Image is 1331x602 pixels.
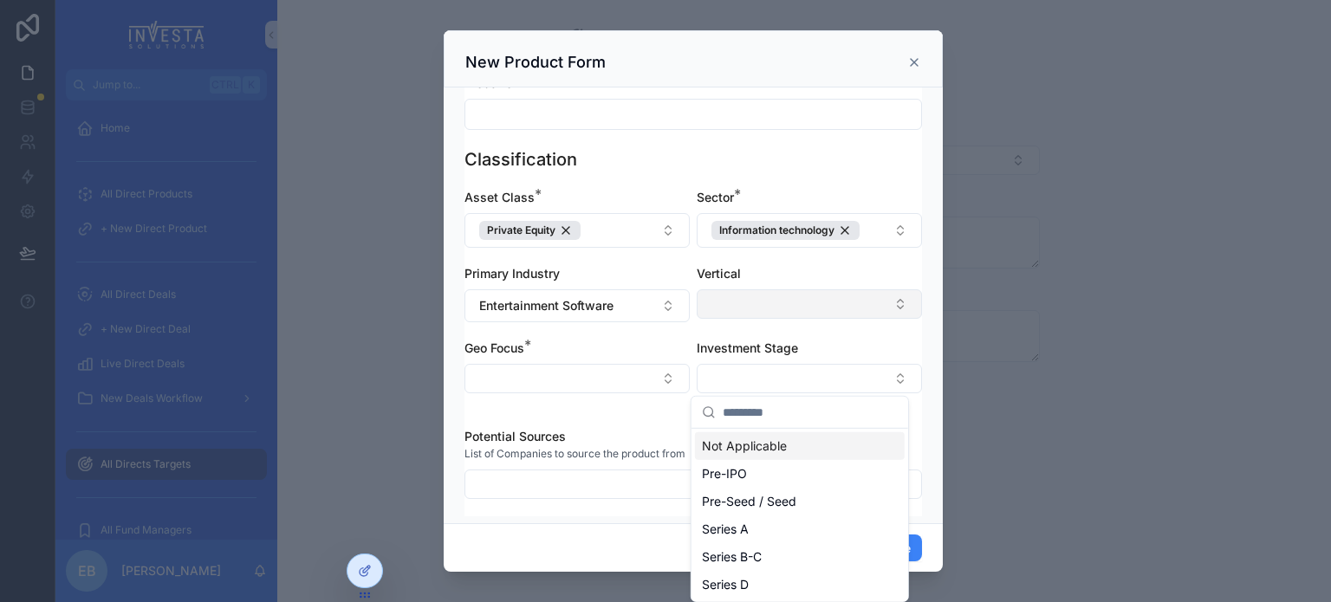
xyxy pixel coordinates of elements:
[697,289,922,319] button: Select Button
[691,429,908,602] div: Suggestions
[697,266,741,281] span: Vertical
[464,429,566,443] span: Potential Sources
[464,469,922,499] button: Select Button
[465,52,606,73] h3: New Product Form
[697,190,734,204] span: Sector
[702,576,749,593] span: Series D
[487,223,555,237] span: Private Equity
[479,221,581,240] button: Unselect 7
[702,548,762,566] span: Series B-C
[464,213,690,248] button: Select Button
[697,213,922,248] button: Select Button
[464,190,535,204] span: Asset Class
[702,493,796,510] span: Pre-Seed / Seed
[719,223,834,237] span: Information technology
[702,437,787,455] span: Not Applicable
[697,340,798,355] span: Investment Stage
[464,364,690,393] button: Select Button
[702,465,747,482] span: Pre-IPO
[697,364,922,393] button: Select Button
[464,147,577,172] h1: Classification
[464,266,560,281] span: Primary Industry
[479,297,614,314] span: Entertainment Software
[702,521,749,538] span: Series A
[464,289,690,322] button: Select Button
[464,75,512,90] span: Website
[464,340,524,355] span: Geo Focus
[711,221,860,240] button: Unselect 2
[464,447,685,461] span: List of Companies to source the product from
